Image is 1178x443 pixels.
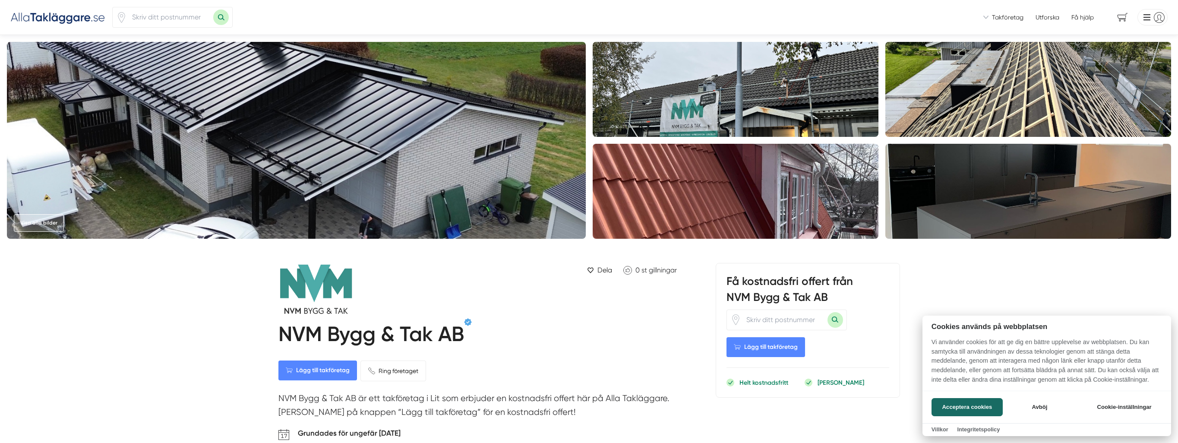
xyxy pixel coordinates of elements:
[932,426,948,433] a: Villkor
[1086,398,1162,416] button: Cookie-inställningar
[922,323,1171,331] h2: Cookies används på webbplatsen
[922,338,1171,390] p: Vi använder cookies för att ge dig en bättre upplevelse av webbplatsen. Du kan samtycka till anvä...
[957,426,1000,433] a: Integritetspolicy
[932,398,1003,416] button: Acceptera cookies
[1005,398,1074,416] button: Avböj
